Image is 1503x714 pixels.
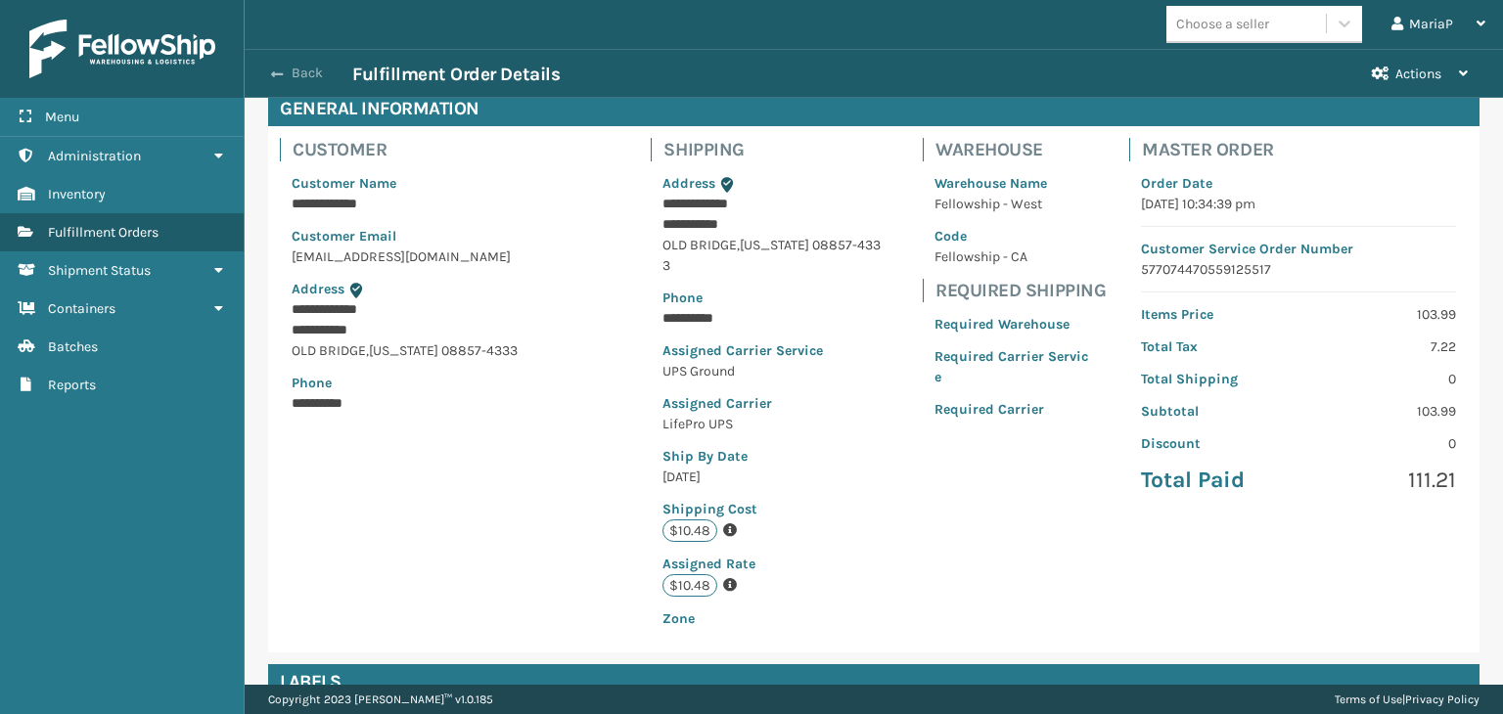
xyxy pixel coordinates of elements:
a: Privacy Policy [1405,692,1480,706]
p: Required Warehouse [934,314,1094,335]
p: LifePro UPS [662,414,888,434]
p: Warehouse Name [934,173,1094,194]
p: Required Carrier Service [934,346,1094,387]
p: Order Date [1141,173,1456,194]
span: Batches [48,338,98,355]
p: [DATE] 10:34:39 pm [1141,194,1456,214]
p: 577074470559125517 [1141,259,1456,280]
div: | [1335,685,1480,714]
p: Assigned Carrier [662,393,888,414]
p: 7.22 [1310,336,1456,357]
h4: Warehouse [935,138,1106,161]
p: UPS Ground [662,361,888,381]
span: OLD BRIDGE [292,342,366,359]
h4: Labels [268,664,1480,699]
span: OLD BRIDGE [662,237,737,253]
p: 0 [1310,369,1456,389]
span: Inventory [48,186,106,202]
p: Customer Email [292,226,615,246]
p: Phone [662,288,888,308]
p: [EMAIL_ADDRESS][DOMAIN_NAME] [292,246,615,267]
p: Code [934,226,1094,246]
h4: Shipping [663,138,899,161]
a: Terms of Use [1335,692,1402,706]
div: Choose a seller [1176,14,1269,34]
span: Reports [48,377,96,393]
p: Total Paid [1141,466,1287,495]
p: Required Carrier [934,399,1094,420]
span: [US_STATE] [369,342,438,359]
p: Ship By Date [662,446,888,467]
span: [US_STATE] [740,237,809,253]
p: Total Tax [1141,336,1287,357]
p: Items Price [1141,304,1287,325]
p: 0 [1310,433,1456,454]
span: Menu [45,109,79,125]
img: logo [29,20,215,78]
p: Total Shipping [1141,369,1287,389]
h4: Master Order [1142,138,1468,161]
p: [DATE] [662,467,888,487]
p: Customer Service Order Number [1141,239,1456,259]
span: Fulfillment Orders [48,224,159,241]
p: $10.48 [662,519,717,542]
p: Discount [1141,433,1287,454]
h3: Fulfillment Order Details [352,63,560,86]
p: Assigned Rate [662,554,888,574]
span: Address [662,175,715,192]
p: 103.99 [1310,304,1456,325]
p: Phone [292,373,615,393]
p: Assigned Carrier Service [662,340,888,361]
h4: Required Shipping [935,279,1106,302]
p: Shipping Cost [662,499,888,519]
h4: Customer [293,138,627,161]
h4: General Information [268,91,1480,126]
p: Customer Name [292,173,615,194]
span: Containers [48,300,115,317]
span: 08857-4333 [441,342,518,359]
p: Copyright 2023 [PERSON_NAME]™ v 1.0.185 [268,685,493,714]
p: 103.99 [1310,401,1456,422]
span: Actions [1395,66,1441,82]
span: Administration [48,148,141,164]
p: Subtotal [1141,401,1287,422]
p: 111.21 [1310,466,1456,495]
button: Back [262,65,352,82]
span: , [366,342,369,359]
button: Actions [1354,50,1485,98]
span: , [737,237,740,253]
p: Fellowship - West [934,194,1094,214]
span: Shipment Status [48,262,151,279]
span: Address [292,281,344,297]
p: Zone [662,608,888,629]
p: $10.48 [662,574,717,597]
p: Fellowship - CA [934,246,1094,267]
